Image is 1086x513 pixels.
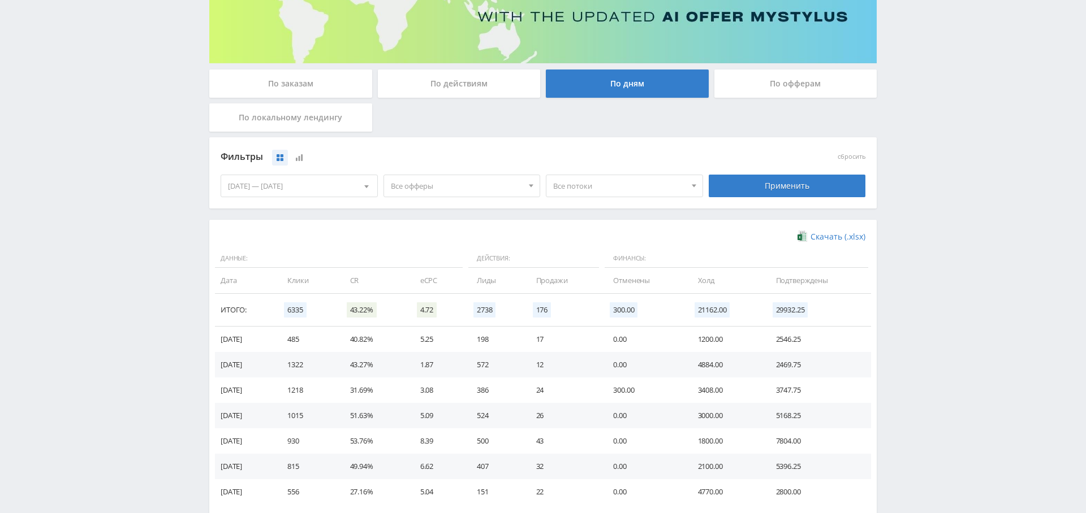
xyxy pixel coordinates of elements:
[525,454,602,479] td: 32
[602,268,686,293] td: Отменены
[602,479,686,505] td: 0.00
[709,175,866,197] div: Применить
[339,327,409,352] td: 40.82%
[215,327,276,352] td: [DATE]
[533,302,551,318] span: 176
[215,454,276,479] td: [DATE]
[765,268,871,293] td: Подтверждены
[409,377,466,403] td: 3.08
[687,327,765,352] td: 1200.00
[798,231,807,242] img: xlsx
[276,403,338,428] td: 1015
[221,175,377,197] div: [DATE] — [DATE]
[687,377,765,403] td: 3408.00
[215,294,276,327] td: Итого:
[409,352,466,377] td: 1.87
[525,403,602,428] td: 26
[525,479,602,505] td: 22
[765,352,871,377] td: 2469.75
[339,479,409,505] td: 27.16%
[417,302,437,318] span: 4.72
[466,479,525,505] td: 151
[409,479,466,505] td: 5.04
[811,232,865,241] span: Скачать (.xlsx)
[215,403,276,428] td: [DATE]
[391,175,523,197] span: Все офферы
[276,327,338,352] td: 485
[466,454,525,479] td: 407
[284,302,306,318] span: 6335
[602,327,686,352] td: 0.00
[347,302,377,318] span: 43.22%
[209,103,372,132] div: По локальному лендингу
[798,231,865,242] a: Скачать (.xlsx)
[466,352,525,377] td: 572
[215,249,463,268] span: Данные:
[553,175,686,197] span: Все потоки
[209,69,372,98] div: По заказам
[276,377,338,403] td: 1218
[687,352,765,377] td: 4884.00
[525,352,602,377] td: 12
[687,428,765,454] td: 1800.00
[687,479,765,505] td: 4770.00
[468,249,599,268] span: Действия:
[765,403,871,428] td: 5168.25
[409,428,466,454] td: 8.39
[466,428,525,454] td: 500
[409,454,466,479] td: 6.62
[409,268,466,293] td: eCPC
[409,403,466,428] td: 5.09
[409,327,466,352] td: 5.25
[765,377,871,403] td: 3747.75
[546,69,709,98] div: По дням
[339,268,409,293] td: CR
[687,454,765,479] td: 2100.00
[221,149,703,166] div: Фильтры
[339,454,409,479] td: 49.94%
[339,352,409,377] td: 43.27%
[339,377,409,403] td: 31.69%
[466,377,525,403] td: 386
[773,302,808,318] span: 29932.25
[525,268,602,293] td: Продажи
[610,302,637,318] span: 300.00
[605,249,868,268] span: Финансы:
[714,69,877,98] div: По офферам
[466,403,525,428] td: 524
[215,377,276,403] td: [DATE]
[215,428,276,454] td: [DATE]
[602,454,686,479] td: 0.00
[687,403,765,428] td: 3000.00
[525,377,602,403] td: 24
[765,327,871,352] td: 2546.25
[838,153,865,160] button: сбросить
[378,69,541,98] div: По действиям
[215,352,276,377] td: [DATE]
[765,479,871,505] td: 2800.00
[276,352,338,377] td: 1322
[602,403,686,428] td: 0.00
[276,268,338,293] td: Клики
[466,268,525,293] td: Лиды
[525,327,602,352] td: 17
[215,479,276,505] td: [DATE]
[339,403,409,428] td: 51.63%
[602,377,686,403] td: 300.00
[473,302,495,318] span: 2738
[602,428,686,454] td: 0.00
[276,479,338,505] td: 556
[687,268,765,293] td: Холд
[765,454,871,479] td: 5396.25
[695,302,730,318] span: 21162.00
[525,428,602,454] td: 43
[602,352,686,377] td: 0.00
[215,268,276,293] td: Дата
[276,454,338,479] td: 815
[466,327,525,352] td: 198
[276,428,338,454] td: 930
[765,428,871,454] td: 7804.00
[339,428,409,454] td: 53.76%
